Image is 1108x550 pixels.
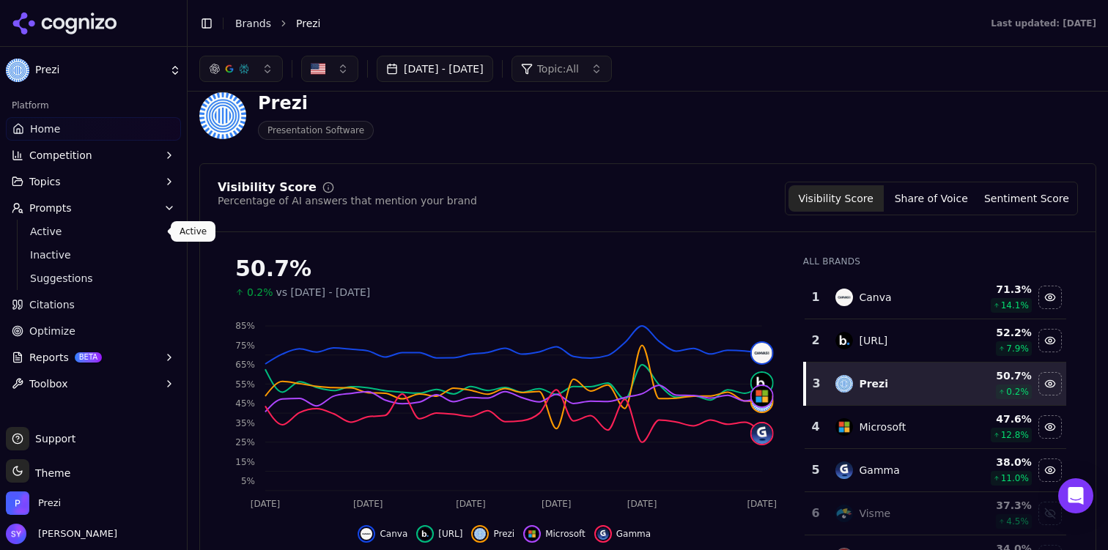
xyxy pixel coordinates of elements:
span: Home [30,122,60,136]
button: Hide canva data [358,525,407,543]
tspan: 65% [235,360,255,370]
button: Open user button [6,524,117,544]
button: Hide microsoft data [1038,415,1062,439]
img: prezi [752,391,772,412]
span: Reports [29,350,69,365]
span: Optimize [29,324,75,338]
img: canva [835,289,853,306]
div: Percentage of AI answers that mention your brand [218,193,477,208]
div: Prezi [258,92,374,115]
div: 38.0 % [965,455,1032,469]
tr: 4microsoftMicrosoft47.6%12.8%Hide microsoft data [805,406,1066,449]
span: Toolbox [29,376,68,391]
p: Active [180,226,207,237]
span: 0.2% [247,285,273,300]
button: Show visme data [1038,502,1062,525]
button: Toolbox [6,372,181,395]
button: Hide microsoft data [523,525,586,543]
span: Suggestions [30,271,158,286]
tspan: 75% [235,341,255,351]
tspan: 5% [241,476,255,486]
div: Last updated: [DATE] [991,18,1096,29]
tspan: [DATE] [542,499,572,509]
div: Platform [6,94,181,117]
a: Suggestions [24,268,163,289]
tr: 2beautiful.ai[URL]52.2%7.9%Hide beautiful.ai data [805,319,1066,363]
img: gamma [597,528,609,540]
img: Prezi [6,59,29,82]
button: Hide beautiful.ai data [1038,329,1062,352]
span: Topic: All [537,62,579,76]
span: Prompts [29,201,72,215]
img: microsoft [526,528,538,540]
div: 37.3 % [965,498,1032,513]
div: 6 [810,505,821,522]
div: 1 [810,289,821,306]
img: gamma [835,461,853,479]
span: 4.5 % [1006,516,1029,527]
div: Open Intercom Messenger [1058,478,1093,513]
div: [URL] [859,333,887,348]
button: Open organization switcher [6,491,61,515]
span: Gamma [616,528,651,540]
button: ReportsBETA [6,346,181,369]
img: beautiful.ai [752,373,772,393]
tspan: 25% [235,437,255,447]
tspan: [DATE] [353,499,383,509]
div: 5 [810,461,821,479]
img: Prezi [6,491,29,515]
tspan: [DATE] [456,499,486,509]
span: 11.0 % [1001,472,1029,484]
span: [URL] [438,528,462,540]
button: Hide gamma data [1038,458,1062,482]
div: 4 [810,418,821,436]
div: 50.7 % [965,368,1032,383]
span: Microsoft [545,528,586,540]
span: Prezi [38,497,61,510]
button: Share of Voice [884,185,979,212]
div: 71.3 % [965,282,1032,297]
span: Topics [29,174,61,189]
tspan: 35% [235,418,255,428]
div: 52.2 % [965,325,1032,340]
a: Brands [235,18,271,29]
button: Topics [6,170,181,193]
div: Canva [859,290,891,305]
span: Prezi [35,64,163,77]
button: Competition [6,144,181,167]
span: Theme [29,467,70,479]
tr: 1canvaCanva71.3%14.1%Hide canva data [805,276,1066,319]
tspan: 85% [235,321,255,331]
button: Prompts [6,196,181,220]
a: Citations [6,293,181,316]
button: Hide gamma data [594,525,651,543]
span: BETA [75,352,102,363]
img: Stephanie Yu [6,524,26,544]
button: Hide prezi data [471,525,514,543]
tspan: [DATE] [251,499,281,509]
div: Prezi [859,376,888,391]
tr: 6vismeVisme37.3%4.5%Show visme data [805,492,1066,535]
tspan: 15% [235,457,255,467]
tr: 3preziPrezi50.7%0.2%Hide prezi data [805,363,1066,406]
tspan: [DATE] [627,499,657,509]
span: Prezi [493,528,514,540]
img: Prezi [199,92,246,139]
span: Active [30,224,158,239]
button: Visibility Score [788,185,884,212]
span: Canva [380,528,407,540]
img: prezi [474,528,486,540]
div: 47.6 % [965,412,1032,426]
a: Optimize [6,319,181,343]
tspan: [DATE] [747,499,777,509]
a: Inactive [24,245,163,265]
span: Support [29,431,75,446]
nav: breadcrumb [235,16,961,31]
span: 12.8 % [1001,429,1029,441]
img: beautiful.ai [835,332,853,349]
span: Prezi [296,16,321,31]
div: Visibility Score [218,182,317,193]
tspan: 55% [235,379,255,390]
img: United States [311,62,325,76]
img: visme [835,505,853,522]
